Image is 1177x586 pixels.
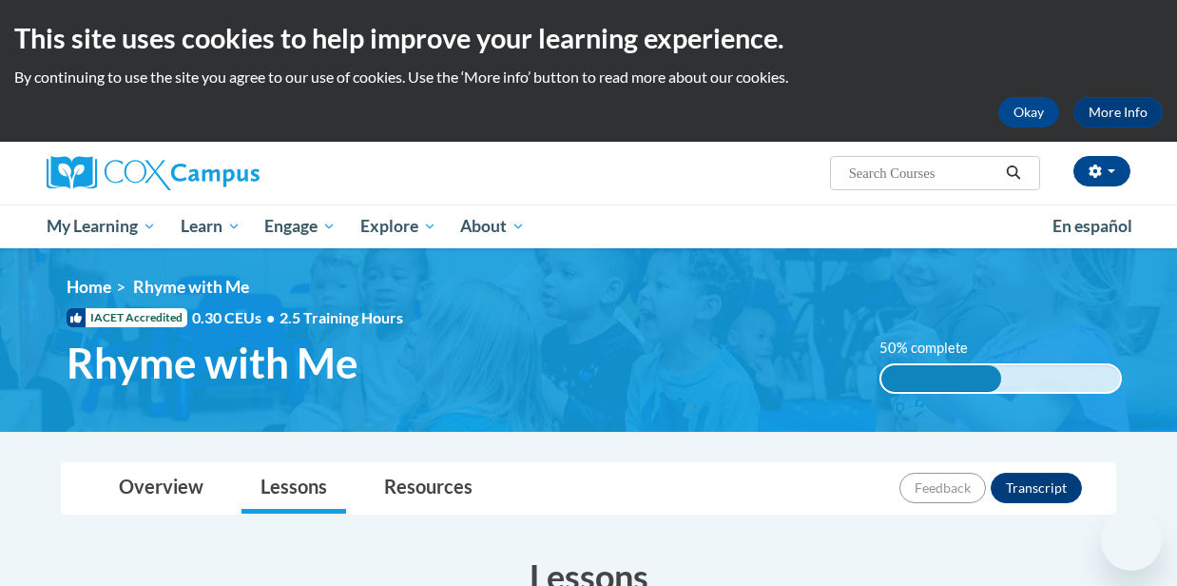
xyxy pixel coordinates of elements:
div: 50% complete [881,365,1001,392]
span: • [266,308,275,326]
span: Rhyme with Me [133,277,249,297]
span: IACET Accredited [67,308,187,327]
span: Engage [264,215,336,238]
iframe: Button to launch messaging window [1101,510,1162,571]
button: Feedback [899,473,986,503]
span: En español [1052,216,1132,236]
button: Search [999,162,1028,185]
button: Okay [998,97,1059,127]
div: Main menu [32,205,1145,248]
a: Learn [168,205,253,248]
a: Lessons [241,463,346,514]
span: My Learning [47,215,156,238]
label: 50% complete [879,338,989,359]
span: Rhyme with Me [67,338,358,388]
img: Cox Campus [47,156,260,190]
span: Learn [181,215,241,238]
a: About [449,205,538,248]
a: Cox Campus [47,156,389,190]
button: Transcript [991,473,1082,503]
button: Account Settings [1073,156,1130,186]
a: My Learning [34,205,168,248]
a: Overview [100,463,222,514]
span: About [460,215,525,238]
a: Resources [365,463,492,514]
h2: This site uses cookies to help improve your learning experience. [14,19,1163,57]
span: 2.5 Training Hours [280,308,403,326]
a: Explore [348,205,449,248]
p: By continuing to use the site you agree to our use of cookies. Use the ‘More info’ button to read... [14,67,1163,88]
a: Engage [252,205,348,248]
span: 0.30 CEUs [192,307,280,328]
a: More Info [1073,97,1163,127]
a: En español [1040,206,1145,246]
input: Search Courses [847,162,999,185]
span: Explore [360,215,436,238]
a: Home [67,277,111,297]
